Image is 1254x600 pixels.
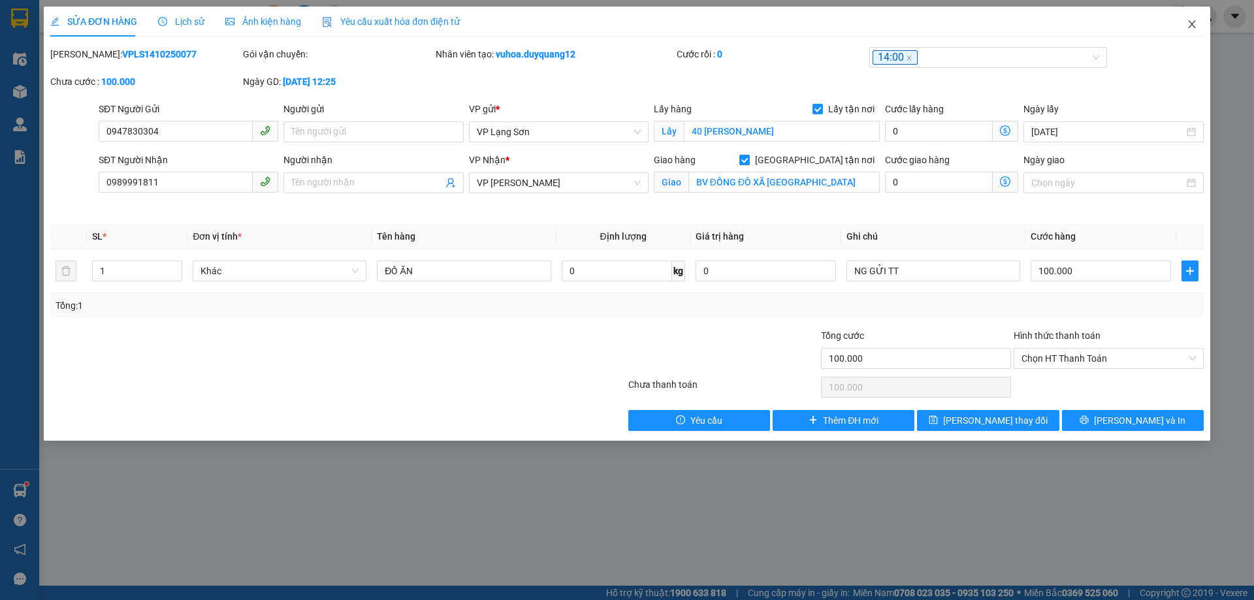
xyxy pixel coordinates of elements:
[1000,125,1010,136] span: dollar-circle
[773,410,914,431] button: plusThêm ĐH mới
[885,172,993,193] input: Cước giao hàng
[846,261,1020,281] input: Ghi Chú
[600,231,647,242] span: Định lượng
[1094,413,1185,428] span: [PERSON_NAME] và In
[243,74,433,89] div: Ngày GD:
[1182,261,1198,281] button: plus
[283,153,463,167] div: Người nhận
[50,74,240,89] div: Chưa cước :
[193,231,242,242] span: Đơn vị tính
[654,155,696,165] span: Giao hàng
[885,104,944,114] label: Cước lấy hàng
[260,125,270,136] span: phone
[122,49,197,59] b: VPLS1410250077
[627,377,820,400] div: Chưa thanh toán
[477,122,641,142] span: VP Lạng Sơn
[377,261,551,281] input: VD: Bàn, Ghế
[821,330,864,341] span: Tổng cước
[101,76,135,87] b: 100.000
[1031,125,1183,139] input: Ngày lấy
[50,16,137,27] span: SỬA ĐƠN HÀNG
[841,224,1025,249] th: Ghi chú
[1187,19,1197,29] span: close
[225,16,301,27] span: Ảnh kiện hàng
[684,121,880,142] input: Lấy tận nơi
[377,231,415,242] span: Tên hàng
[906,55,912,61] span: close
[92,231,103,242] span: SL
[1021,349,1196,368] span: Chọn HT Thanh Toán
[1000,176,1010,187] span: dollar-circle
[56,261,76,281] button: delete
[243,47,433,61] div: Gói vận chuyển:
[1080,415,1089,426] span: printer
[50,17,59,26] span: edit
[654,172,688,193] span: Giao
[436,47,674,61] div: Nhân viên tạo:
[322,16,460,27] span: Yêu cầu xuất hóa đơn điện tử
[158,17,167,26] span: clock-circle
[477,173,641,193] span: VP Minh Khai
[688,172,880,193] input: Giao tận nơi
[1023,155,1065,165] label: Ngày giao
[717,49,722,59] b: 0
[917,410,1059,431] button: save[PERSON_NAME] thay đổi
[50,47,240,61] div: [PERSON_NAME]:
[672,261,685,281] span: kg
[873,50,918,65] span: 14:00
[99,153,278,167] div: SĐT Người Nhận
[1031,176,1183,190] input: Ngày giao
[929,415,938,426] span: save
[809,415,818,426] span: plus
[260,176,270,187] span: phone
[654,121,684,142] span: Lấy
[690,413,722,428] span: Yêu cầu
[201,261,359,281] span: Khác
[885,155,950,165] label: Cước giao hàng
[283,102,463,116] div: Người gửi
[496,49,575,59] b: vuhoa.duyquang12
[823,413,878,428] span: Thêm ĐH mới
[676,415,685,426] span: exclamation-circle
[750,153,880,167] span: [GEOGRAPHIC_DATA] tận nơi
[225,17,234,26] span: picture
[99,102,278,116] div: SĐT Người Gửi
[469,102,649,116] div: VP gửi
[445,178,456,188] span: user-add
[158,16,204,27] span: Lịch sử
[1014,330,1101,341] label: Hình thức thanh toán
[1023,104,1059,114] label: Ngày lấy
[885,121,993,142] input: Cước lấy hàng
[1031,231,1076,242] span: Cước hàng
[283,76,336,87] b: [DATE] 12:25
[628,410,770,431] button: exclamation-circleYêu cầu
[1062,410,1204,431] button: printer[PERSON_NAME] và In
[56,298,484,313] div: Tổng: 1
[823,102,880,116] span: Lấy tận nơi
[696,231,744,242] span: Giá trị hàng
[943,413,1048,428] span: [PERSON_NAME] thay đổi
[654,104,692,114] span: Lấy hàng
[1174,7,1210,43] button: Close
[677,47,867,61] div: Cước rồi :
[1182,266,1198,276] span: plus
[322,17,332,27] img: icon
[469,155,506,165] span: VP Nhận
